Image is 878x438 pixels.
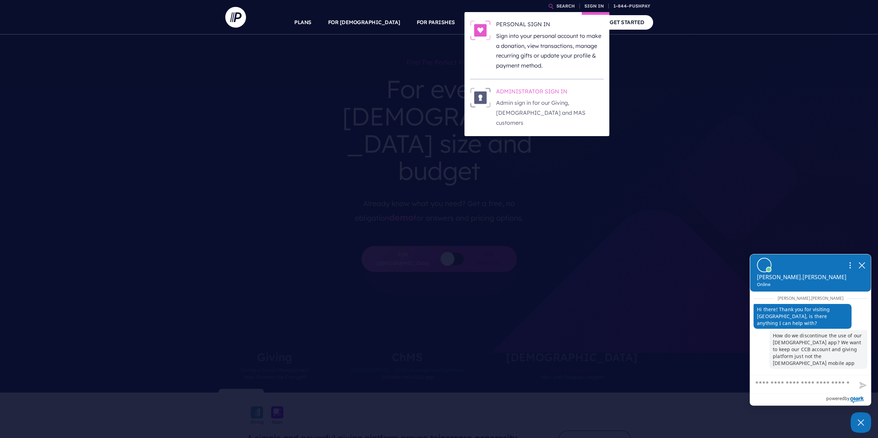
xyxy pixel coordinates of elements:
a: PLANS [294,10,312,34]
p: How do we discontinue the use of our [DEMOGRAPHIC_DATA] app? We want to keep our CCB account and ... [769,330,867,369]
img: PERSONAL SIGN IN - Illustration [470,20,491,40]
p: [PERSON_NAME].[PERSON_NAME] [757,273,847,281]
a: EXPLORE [519,10,543,34]
h6: PERSONAL SIGN IN [496,20,604,31]
a: ADMINISTRATOR SIGN IN - Illustration ADMINISTRATOR SIGN IN Admin sign in for our Giving, [DEMOGRA... [470,88,604,128]
button: Close Chatbox [850,412,871,433]
button: close chatbox [856,260,867,270]
h6: ADMINISTRATOR SIGN IN [496,88,604,98]
p: Sign into your personal account to make a donation, view transactions, manage recurring gifts or ... [496,31,604,71]
a: FOR [DEMOGRAPHIC_DATA] [328,10,400,34]
div: olark chatbox [750,254,871,406]
span: powered [826,394,845,403]
button: Open chat options menu [844,259,856,271]
button: Send message [854,377,871,393]
span: by [845,394,849,403]
div: chat [750,292,871,375]
a: COMPANY [559,10,585,34]
a: SOLUTIONS [472,10,502,34]
p: Hi there! Thank you for visiting [GEOGRAPHIC_DATA], is there anything I can help with? [753,304,851,329]
p: Admin sign in for our Giving, [DEMOGRAPHIC_DATA] and MAS customers [496,98,604,128]
a: FOR PARISHES [417,10,455,34]
span: [PERSON_NAME].[PERSON_NAME] [774,294,847,303]
a: PERSONAL SIGN IN - Illustration PERSONAL SIGN IN Sign into your personal account to make a donati... [470,20,604,71]
a: GET STARTED [601,15,653,29]
p: Online [757,281,847,288]
a: Powered by Olark [826,394,871,405]
img: ADMINISTRATOR SIGN IN - Illustration [470,88,491,108]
